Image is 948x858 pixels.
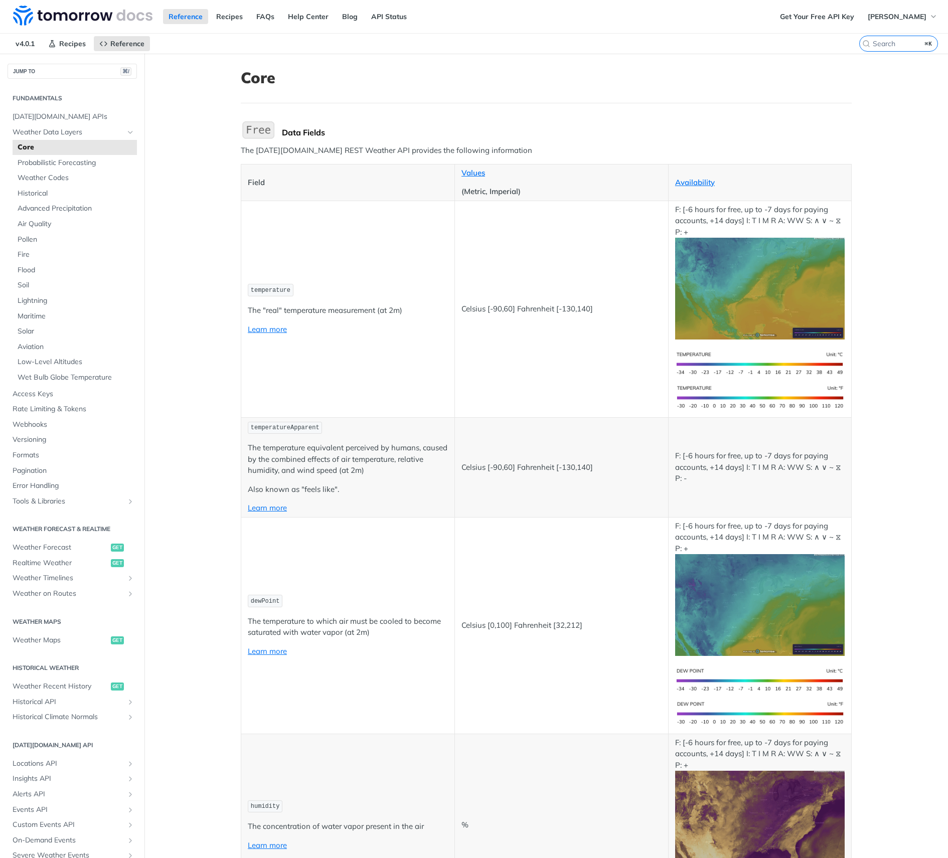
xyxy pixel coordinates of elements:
span: Flood [18,265,134,275]
span: Weather Maps [13,635,108,645]
button: Show subpages for Weather on Routes [126,590,134,598]
span: Formats [13,450,134,460]
a: Error Handling [8,478,137,493]
span: Lightning [18,296,134,306]
a: Learn more [248,503,287,512]
button: JUMP TO⌘/ [8,64,137,79]
a: Air Quality [13,217,137,232]
button: [PERSON_NAME] [862,9,943,24]
span: get [111,544,124,552]
span: Error Handling [13,481,134,491]
a: Weather on RoutesShow subpages for Weather on Routes [8,586,137,601]
span: Aviation [18,342,134,352]
a: Recipes [43,36,91,51]
span: [DATE][DOMAIN_NAME] APIs [13,112,134,122]
span: Expand image [675,708,845,718]
span: Wet Bulb Globe Temperature [18,373,134,383]
span: Rate Limiting & Tokens [13,404,134,414]
a: Core [13,140,137,155]
span: temperature [251,287,290,294]
a: Webhooks [8,417,137,432]
a: Wet Bulb Globe Temperature [13,370,137,385]
a: Fire [13,247,137,262]
span: Air Quality [18,219,134,229]
span: humidity [251,803,280,810]
span: Weather on Routes [13,589,124,599]
span: Weather Data Layers [13,127,124,137]
span: Soil [18,280,134,290]
a: Lightning [13,293,137,308]
span: Weather Forecast [13,543,108,553]
span: Expand image [675,283,845,293]
a: Weather Recent Historyget [8,679,137,694]
a: Access Keys [8,387,137,402]
a: Low-Level Altitudes [13,355,137,370]
span: dewPoint [251,598,280,605]
p: Also known as "feels like". [248,484,448,495]
div: Data Fields [282,127,852,137]
span: Weather Codes [18,173,134,183]
p: F: [-6 hours for free, up to -7 days for paying accounts, +14 days] I: T I M R A: WW S: ∧ ∨ ~ ⧖ P: + [675,204,845,339]
span: get [111,682,124,691]
span: Recipes [59,39,86,48]
p: The "real" temperature measurement (at 2m) [248,305,448,316]
span: Weather Recent History [13,681,108,692]
span: Historical Climate Normals [13,712,124,722]
span: Maritime [18,311,134,321]
a: Blog [337,9,363,24]
span: Tools & Libraries [13,496,124,506]
a: Reference [163,9,208,24]
a: Realtime Weatherget [8,556,137,571]
button: Show subpages for Historical Climate Normals [126,713,134,721]
a: Reference [94,36,150,51]
a: Recipes [211,9,248,24]
button: Show subpages for Locations API [126,760,134,768]
span: Core [18,142,134,152]
img: Tomorrow.io Weather API Docs [13,6,152,26]
span: Reference [110,39,144,48]
h1: Core [241,69,852,87]
button: Hide subpages for Weather Data Layers [126,128,134,136]
h2: [DATE][DOMAIN_NAME] API [8,741,137,750]
kbd: ⌘K [922,39,935,49]
span: On-Demand Events [13,835,124,845]
p: F: [-6 hours for free, up to -7 days for paying accounts, +14 days] I: T I M R A: WW S: ∧ ∨ ~ ⧖ P: + [675,521,845,656]
a: Weather Data LayersHide subpages for Weather Data Layers [8,125,137,140]
button: Show subpages for Custom Events API [126,821,134,829]
a: Weather Mapsget [8,633,137,648]
h2: Historical Weather [8,663,137,672]
span: Expand image [675,392,845,401]
p: Field [248,177,448,189]
h2: Fundamentals [8,94,137,103]
a: Weather Codes [13,170,137,186]
span: Historical API [13,697,124,707]
a: Historical [13,186,137,201]
p: Celsius [-90,60] Fahrenheit [-130,140] [461,303,662,315]
h2: Weather Maps [8,617,137,626]
a: Aviation [13,339,137,355]
button: Show subpages for On-Demand Events [126,836,134,844]
span: Realtime Weather [13,558,108,568]
p: % [461,819,662,831]
a: Probabilistic Forecasting [13,155,137,170]
span: Alerts API [13,789,124,799]
span: Historical [18,189,134,199]
span: ⌘/ [120,67,131,76]
p: F: [-6 hours for free, up to -7 days for paying accounts, +14 days] I: T I M R A: WW S: ∧ ∨ ~ ⧖ P: - [675,450,845,484]
span: Pagination [13,466,134,476]
a: Rate Limiting & Tokens [8,402,137,417]
a: Tools & LibrariesShow subpages for Tools & Libraries [8,494,137,509]
span: Webhooks [13,420,134,430]
a: Historical Climate NormalsShow subpages for Historical Climate Normals [8,710,137,725]
a: Alerts APIShow subpages for Alerts API [8,787,137,802]
span: Expand image [675,674,845,684]
span: Expand image [675,816,845,825]
button: Show subpages for Tools & Libraries [126,497,134,505]
a: Locations APIShow subpages for Locations API [8,756,137,771]
a: API Status [366,9,412,24]
button: Show subpages for Historical API [126,698,134,706]
span: get [111,636,124,644]
span: [PERSON_NAME] [868,12,926,21]
a: Versioning [8,432,137,447]
button: Show subpages for Insights API [126,775,134,783]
